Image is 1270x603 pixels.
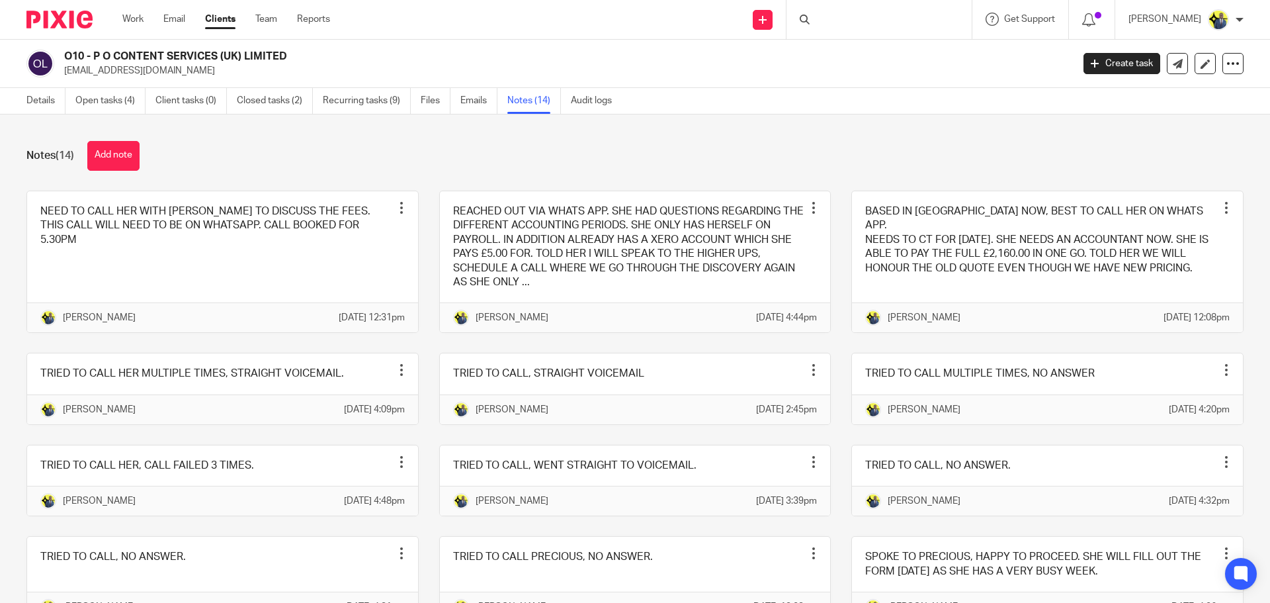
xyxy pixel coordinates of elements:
p: [PERSON_NAME] [63,311,136,324]
a: Files [421,88,450,114]
a: Team [255,13,277,26]
p: [EMAIL_ADDRESS][DOMAIN_NAME] [64,64,1064,77]
a: Email [163,13,185,26]
h2: O10 - P O CONTENT SERVICES (UK) LIMITED [64,50,864,64]
img: Dennis-Starbridge.jpg [865,493,881,509]
a: Create task [1083,53,1160,74]
h1: Notes [26,149,74,163]
a: Clients [205,13,235,26]
a: Work [122,13,144,26]
p: [PERSON_NAME] [63,403,136,416]
p: [PERSON_NAME] [888,311,960,324]
img: Dennis-Starbridge.jpg [865,402,881,418]
p: [DATE] 12:31pm [339,311,405,324]
a: Details [26,88,65,114]
a: Recurring tasks (9) [323,88,411,114]
p: [DATE] 4:48pm [344,494,405,508]
p: [PERSON_NAME] [476,403,548,416]
p: [PERSON_NAME] [888,494,960,508]
p: [DATE] 4:20pm [1169,403,1230,416]
p: [DATE] 12:08pm [1164,311,1230,324]
p: [PERSON_NAME] [1128,13,1201,26]
p: [DATE] 3:39pm [756,494,817,508]
a: Audit logs [571,88,622,114]
p: [DATE] 4:09pm [344,403,405,416]
p: [DATE] 4:32pm [1169,494,1230,508]
p: [DATE] 2:45pm [756,403,817,416]
span: Get Support [1004,15,1055,24]
span: (14) [56,150,74,161]
a: Reports [297,13,330,26]
img: Dennis-Starbridge.jpg [40,493,56,509]
a: Closed tasks (2) [237,88,313,114]
img: Dennis-Starbridge.jpg [40,310,56,326]
img: Dennis-Starbridge.jpg [40,402,56,418]
img: Dennis-Starbridge.jpg [1208,9,1229,30]
img: Pixie [26,11,93,28]
p: [PERSON_NAME] [476,311,548,324]
p: [PERSON_NAME] [63,494,136,508]
a: Notes (14) [507,88,561,114]
img: Dennis-Starbridge.jpg [453,493,469,509]
img: Dennis-Starbridge.jpg [453,310,469,326]
a: Emails [460,88,497,114]
img: Dennis-Starbridge.jpg [865,310,881,326]
p: [PERSON_NAME] [888,403,960,416]
p: [PERSON_NAME] [476,494,548,508]
a: Open tasks (4) [75,88,146,114]
p: [DATE] 4:44pm [756,311,817,324]
a: Client tasks (0) [155,88,227,114]
img: svg%3E [26,50,54,77]
img: Dennis-Starbridge.jpg [453,402,469,418]
button: Add note [87,141,140,171]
